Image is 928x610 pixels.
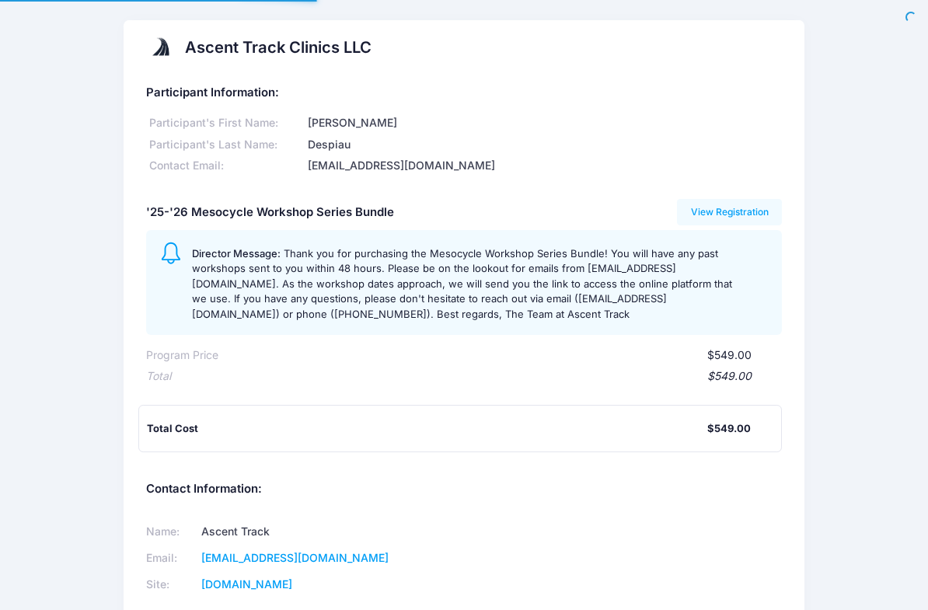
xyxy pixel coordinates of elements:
[305,158,782,174] div: [EMAIL_ADDRESS][DOMAIN_NAME]
[201,577,292,591] a: [DOMAIN_NAME]
[707,348,752,361] span: $549.00
[146,572,196,598] td: Site:
[196,519,444,546] td: Ascent Track
[707,421,751,437] div: $549.00
[146,483,782,497] h5: Contact Information:
[677,199,782,225] a: View Registration
[146,546,196,572] td: Email:
[146,347,218,364] div: Program Price
[146,158,305,174] div: Contact Email:
[146,137,305,153] div: Participant's Last Name:
[201,551,389,564] a: [EMAIL_ADDRESS][DOMAIN_NAME]
[305,115,782,131] div: [PERSON_NAME]
[171,368,752,385] div: $549.00
[146,206,394,220] h5: '25-'26 Mesocycle Workshop Series Bundle
[146,519,196,546] td: Name:
[147,421,707,437] div: Total Cost
[305,137,782,153] div: Despiau
[146,368,171,385] div: Total
[185,38,372,57] h2: Ascent Track Clinics LLC
[192,247,281,260] span: Director Message:
[146,115,305,131] div: Participant's First Name:
[146,86,782,100] h5: Participant Information:
[192,247,732,320] span: Thank you for purchasing the Mesocycle Workshop Series Bundle! You will have any past workshops s...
